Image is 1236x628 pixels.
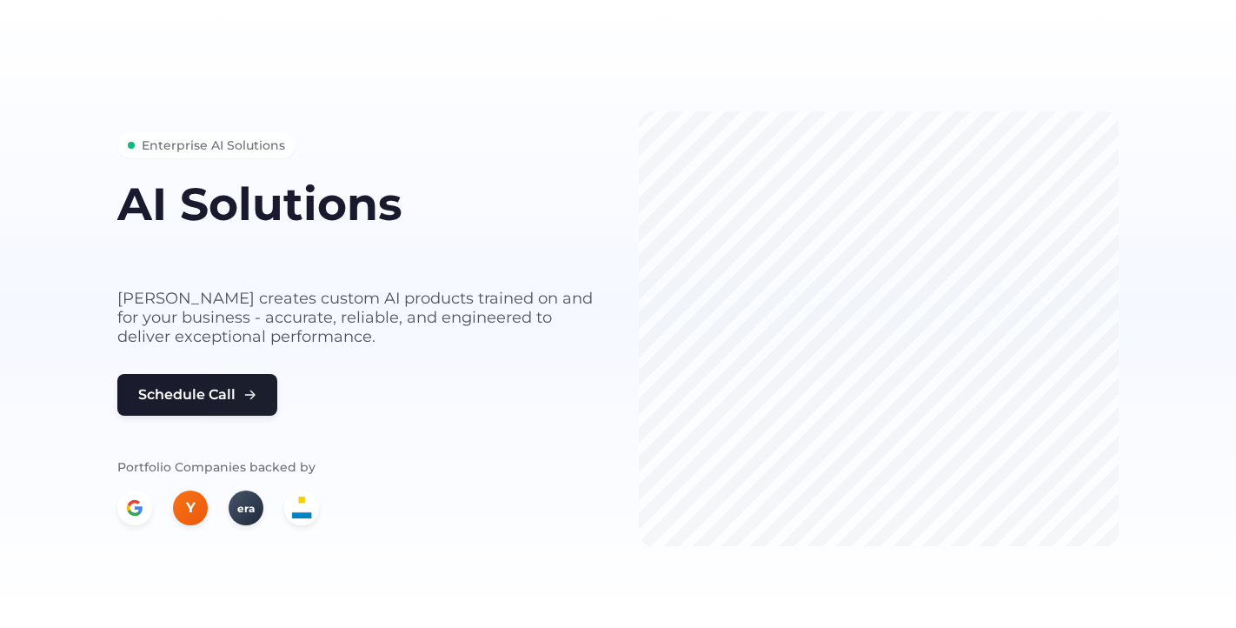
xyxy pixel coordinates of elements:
[173,491,208,525] div: Y
[117,374,277,416] button: Schedule Call
[117,179,597,229] h1: AI Solutions
[229,491,263,525] div: era
[117,458,597,477] p: Portfolio Companies backed by
[117,289,597,346] p: [PERSON_NAME] creates custom AI products trained on and for your business - accurate, reliable, a...
[142,136,285,155] span: Enterprise AI Solutions
[117,236,597,268] h2: built for your business needs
